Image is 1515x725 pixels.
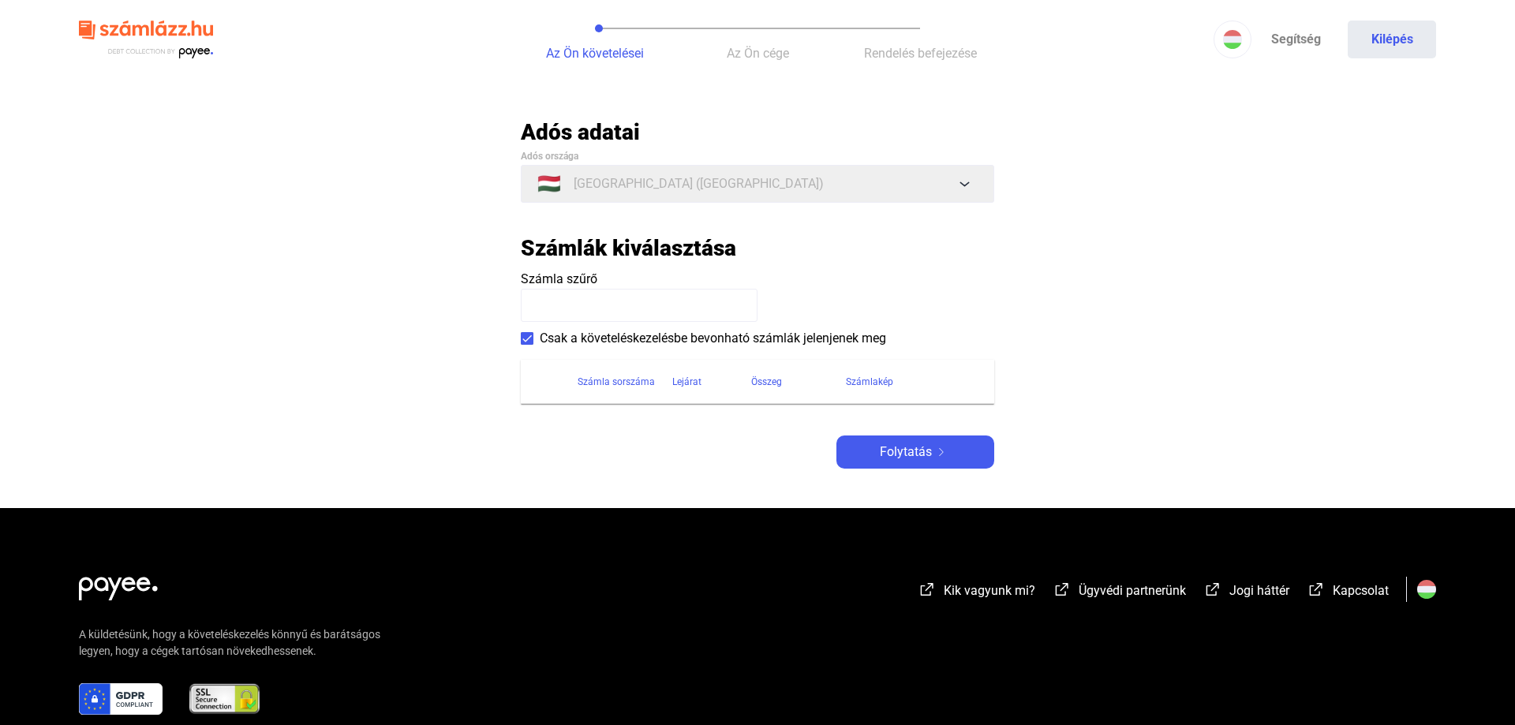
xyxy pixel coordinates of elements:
span: Kapcsolat [1333,583,1389,598]
span: Kik vagyunk mi? [944,583,1035,598]
img: HU [1223,30,1242,49]
img: external-link-white [918,581,937,597]
span: Számla szűrő [521,271,597,286]
button: 🇭🇺[GEOGRAPHIC_DATA] ([GEOGRAPHIC_DATA]) [521,165,994,203]
button: Folytatásarrow-right-white [836,435,994,469]
div: Összeg [751,372,846,391]
div: Számlakép [846,372,975,391]
img: external-link-white [1053,581,1072,597]
h2: Számlák kiválasztása [521,234,736,262]
div: Számla sorszáma [578,372,655,391]
div: Összeg [751,372,782,391]
img: white-payee-white-dot.svg [79,568,158,600]
div: Számla sorszáma [578,372,672,391]
div: Lejárat [672,372,701,391]
button: HU [1214,21,1251,58]
span: [GEOGRAPHIC_DATA] ([GEOGRAPHIC_DATA]) [574,174,824,193]
h2: Adós adatai [521,118,994,146]
span: Ügyvédi partnerünk [1079,583,1186,598]
div: Számlakép [846,372,893,391]
a: external-link-whiteKik vagyunk mi? [918,585,1035,600]
img: external-link-white [1307,581,1326,597]
span: Adós országa [521,151,578,162]
a: Segítség [1251,21,1340,58]
img: arrow-right-white [932,448,951,456]
img: szamlazzhu-logo [79,14,213,65]
a: external-link-whiteKapcsolat [1307,585,1389,600]
span: Jogi háttér [1229,583,1289,598]
img: HU.svg [1417,580,1436,599]
a: external-link-whiteÜgyvédi partnerünk [1053,585,1186,600]
span: Csak a követeléskezelésbe bevonható számlák jelenjenek meg [540,329,886,348]
span: 🇭🇺 [537,174,561,193]
img: external-link-white [1203,581,1222,597]
img: gdpr [79,683,163,715]
div: Lejárat [672,372,751,391]
span: Folytatás [880,443,932,462]
span: Rendelés befejezése [864,46,977,61]
a: external-link-whiteJogi háttér [1203,585,1289,600]
span: Az Ön cége [727,46,789,61]
button: Kilépés [1348,21,1436,58]
img: ssl [188,683,261,715]
span: Az Ön követelései [546,46,644,61]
